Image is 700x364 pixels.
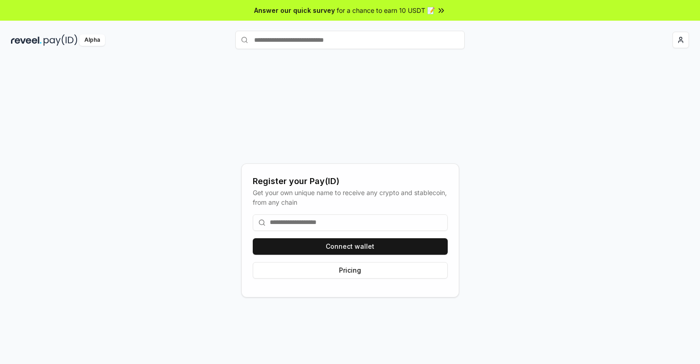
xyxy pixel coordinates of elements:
span: for a chance to earn 10 USDT 📝 [337,6,435,15]
img: reveel_dark [11,34,42,46]
div: Get your own unique name to receive any crypto and stablecoin, from any chain [253,188,448,207]
button: Connect wallet [253,238,448,255]
div: Alpha [79,34,105,46]
span: Answer our quick survey [254,6,335,15]
div: Register your Pay(ID) [253,175,448,188]
img: pay_id [44,34,78,46]
button: Pricing [253,262,448,279]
